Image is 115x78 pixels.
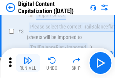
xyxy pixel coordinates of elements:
[94,57,106,69] img: Main button
[29,43,87,52] div: TrailBalanceFlat - imported
[18,0,87,15] div: Digital Content Capitalization ([DATE])
[46,66,58,70] div: Undo
[36,10,66,19] div: Import Sheet
[72,66,81,70] div: Skip
[23,56,32,65] img: Run All
[16,54,40,72] button: Run All
[18,28,24,34] span: # 3
[64,54,88,72] button: Skip
[100,3,109,12] img: Settings menu
[40,54,64,72] button: Undo
[72,56,81,65] img: Skip
[6,3,15,12] img: Back
[90,4,96,10] img: Support
[48,56,57,65] img: Undo
[20,66,37,70] div: Run All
